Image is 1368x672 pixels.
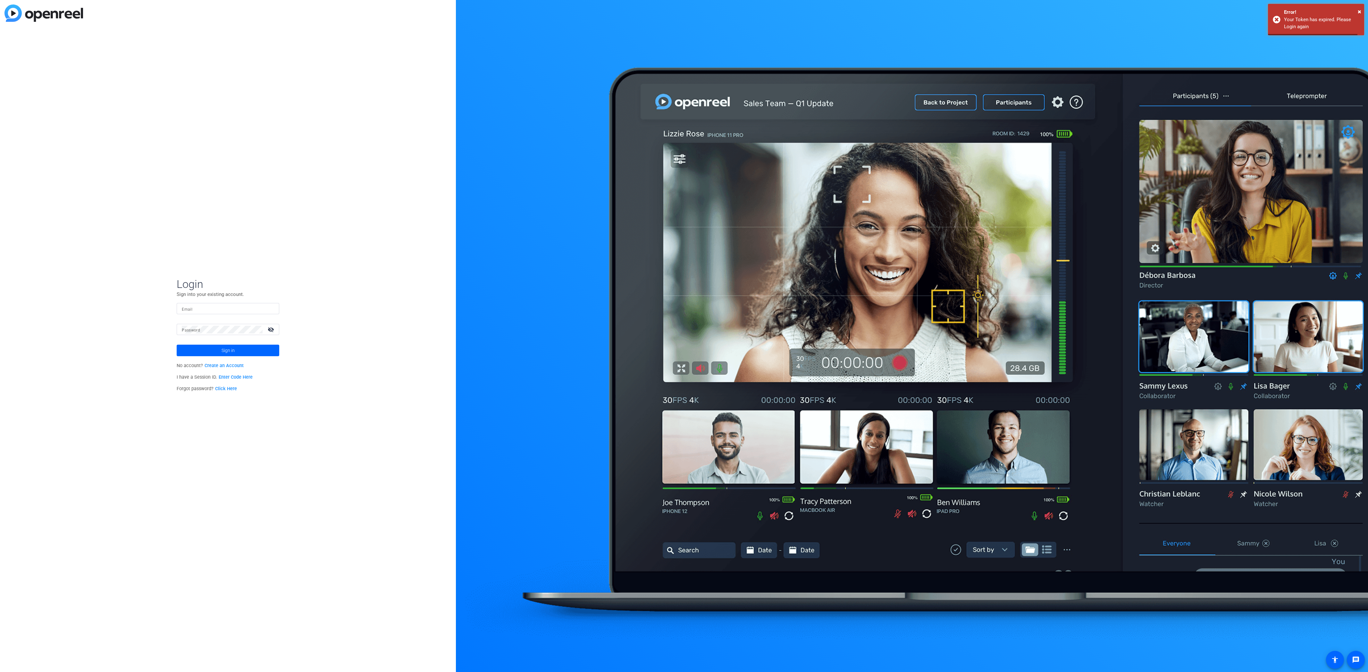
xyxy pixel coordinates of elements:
span: No account? [177,363,244,368]
button: Close [1358,7,1361,16]
a: Create an Account [205,363,244,368]
mat-label: Password [182,328,200,332]
a: Enter Code Here [219,374,253,380]
input: Enter Email Address [182,305,274,313]
mat-label: Email [182,307,192,312]
div: Your Token has expired. Please Login again [1284,16,1359,30]
a: Click Here [215,386,237,391]
span: Login [177,277,279,291]
button: Sign in [177,345,279,356]
span: × [1358,8,1361,15]
mat-icon: accessibility [1331,656,1339,664]
mat-icon: message [1352,656,1360,664]
span: Forgot password? [177,386,237,391]
img: blue-gradient.svg [4,4,83,22]
mat-icon: visibility_off [264,325,279,334]
span: I have a Session ID. [177,374,253,380]
span: Sign in [222,342,235,358]
div: Error! [1284,9,1359,16]
p: Sign into your existing account. [177,291,279,298]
